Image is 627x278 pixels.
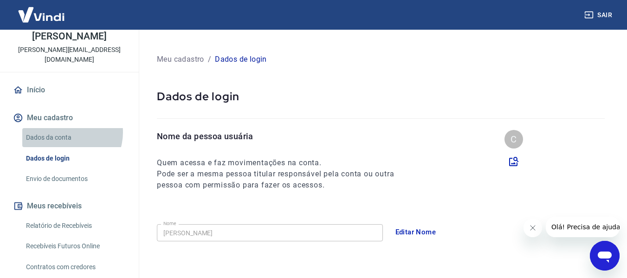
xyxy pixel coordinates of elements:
button: Meus recebíveis [11,196,128,216]
p: [PERSON_NAME][EMAIL_ADDRESS][DOMAIN_NAME] [7,45,131,65]
h6: Quem acessa e faz movimentações na conta. [157,157,411,168]
p: Dados de login [157,89,605,103]
a: Dados da conta [22,128,128,147]
a: Dados de login [22,149,128,168]
p: Dados de login [215,54,267,65]
button: Meu cadastro [11,108,128,128]
p: [PERSON_NAME] [32,32,106,41]
a: Recebíveis Futuros Online [22,237,128,256]
a: Envio de documentos [22,169,128,188]
img: Vindi [11,0,71,29]
button: Editar Nome [390,222,441,242]
div: C [504,130,523,149]
iframe: Botão para abrir a janela de mensagens [590,241,620,271]
iframe: Fechar mensagem [524,219,542,237]
label: Nome [163,220,176,227]
button: Sair [582,6,616,24]
p: / [208,54,211,65]
a: Início [11,80,128,100]
p: Nome da pessoa usuária [157,130,411,142]
span: Olá! Precisa de ajuda? [6,6,78,14]
h6: Pode ser a mesma pessoa titular responsável pela conta ou outra pessoa com permissão para fazer o... [157,168,411,191]
p: Meu cadastro [157,54,204,65]
a: Contratos com credores [22,258,128,277]
a: Relatório de Recebíveis [22,216,128,235]
iframe: Mensagem da empresa [546,217,620,237]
